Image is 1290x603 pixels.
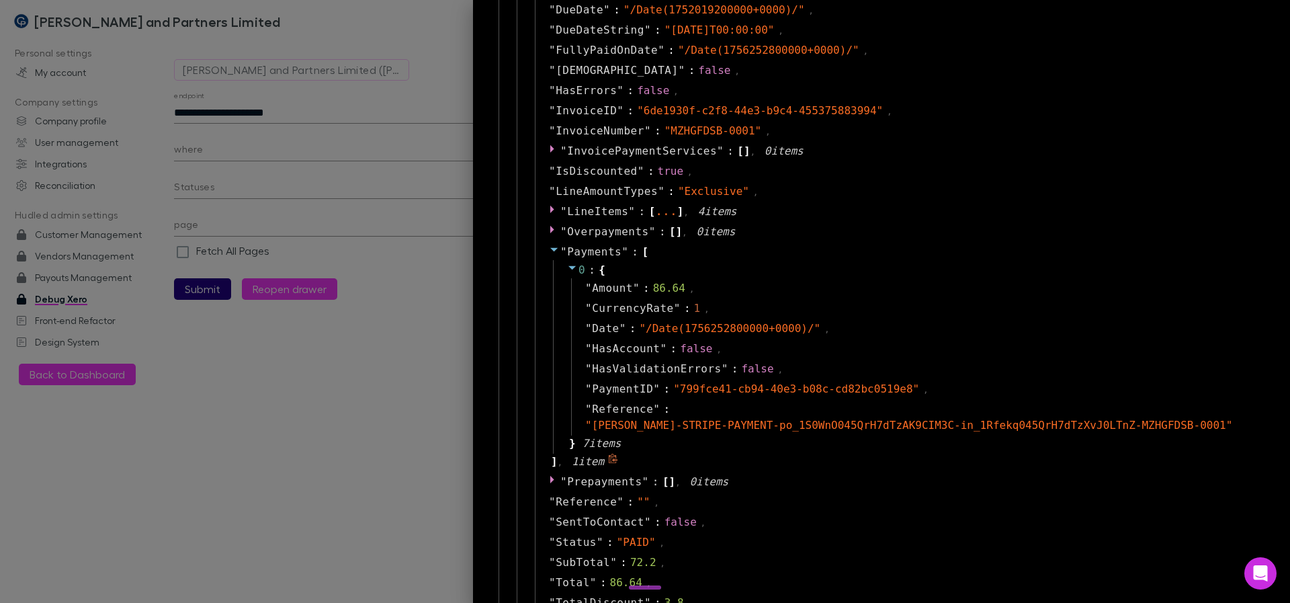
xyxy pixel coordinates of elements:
[698,63,730,79] div: false
[556,42,658,58] span: FullyPaidOnDate
[630,321,636,337] span: :
[637,104,883,117] span: " 6de1930f-c2f8-44e3-b9c4-455375883994 "
[664,514,697,530] div: false
[643,280,650,296] span: :
[653,403,660,415] span: "
[1244,557,1277,590] div: Open Intercom Messenger
[549,44,556,56] span: "
[585,342,592,355] span: "
[663,401,670,417] span: :
[549,536,556,549] span: "
[632,244,638,260] span: :
[679,64,685,77] span: "
[778,25,783,37] span: ,
[727,143,734,159] span: :
[556,494,617,510] span: Reference
[684,300,691,317] span: :
[669,224,676,240] span: [
[678,185,749,198] span: " Exclusive "
[676,224,683,240] span: ]
[592,280,633,296] span: Amount
[608,454,620,470] span: Copy to clipboard
[660,557,665,569] span: ,
[592,381,653,397] span: PaymentID
[680,341,712,357] div: false
[556,534,597,551] span: Status
[683,206,688,218] span: ,
[697,225,736,238] span: 0 item s
[642,475,649,488] span: "
[678,44,859,56] span: " /Date(1756252800000+0000)/ "
[660,342,666,355] span: "
[592,361,722,377] span: HasValidationErrors
[549,454,558,470] span: ]
[556,575,590,591] span: Total
[592,321,619,337] span: Date
[722,362,728,375] span: "
[599,262,605,278] span: {
[630,555,656,571] div: 72.2
[607,534,613,551] span: :
[765,126,770,138] span: ,
[717,145,724,157] span: "
[658,185,664,198] span: "
[675,477,680,489] span: ,
[654,497,658,509] span: ,
[638,204,645,220] span: :
[556,514,644,530] span: SentToContact
[623,3,805,16] span: " /Date(1752019200000+0000)/ "
[583,437,621,450] span: 7 item s
[567,205,628,218] span: LineItems
[644,24,651,36] span: "
[654,514,661,530] span: :
[732,361,738,377] span: :
[592,401,653,417] span: Reference
[549,124,556,137] span: "
[663,381,670,397] span: :
[887,106,892,118] span: ,
[655,208,677,214] div: ...
[556,22,644,38] span: DueDateString
[567,436,576,452] span: }
[567,225,649,238] span: Overpayments
[610,556,617,569] span: "
[549,3,556,16] span: "
[658,163,684,179] div: true
[619,322,626,335] span: "
[613,2,620,18] span: :
[585,362,592,375] span: "
[556,184,658,200] span: LineAmountTypes
[628,205,635,218] span: "
[923,384,928,396] span: ,
[734,65,739,77] span: ,
[737,143,744,159] span: [
[642,244,648,260] span: [
[750,146,755,158] span: ,
[673,85,678,97] span: ,
[654,123,661,139] span: :
[549,64,556,77] span: "
[585,282,592,294] span: "
[549,104,556,117] span: "
[556,2,603,18] span: DueDate
[560,475,567,488] span: "
[669,474,676,490] span: ]
[627,494,634,510] span: :
[674,302,681,315] span: "
[682,227,687,239] span: ,
[744,143,750,159] span: ]
[556,63,678,79] span: [DEMOGRAPHIC_DATA]
[592,300,674,317] span: CurrencyRate
[620,555,627,571] span: :
[664,24,775,36] span: " [DATE]T00:00:00 "
[638,165,644,177] span: "
[560,225,567,238] span: "
[809,5,814,17] span: ,
[660,537,664,549] span: ,
[627,83,634,99] span: :
[704,303,709,315] span: ,
[677,204,684,220] span: ]
[617,104,623,117] span: "
[556,123,644,139] span: InvoiceNumber
[585,322,592,335] span: "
